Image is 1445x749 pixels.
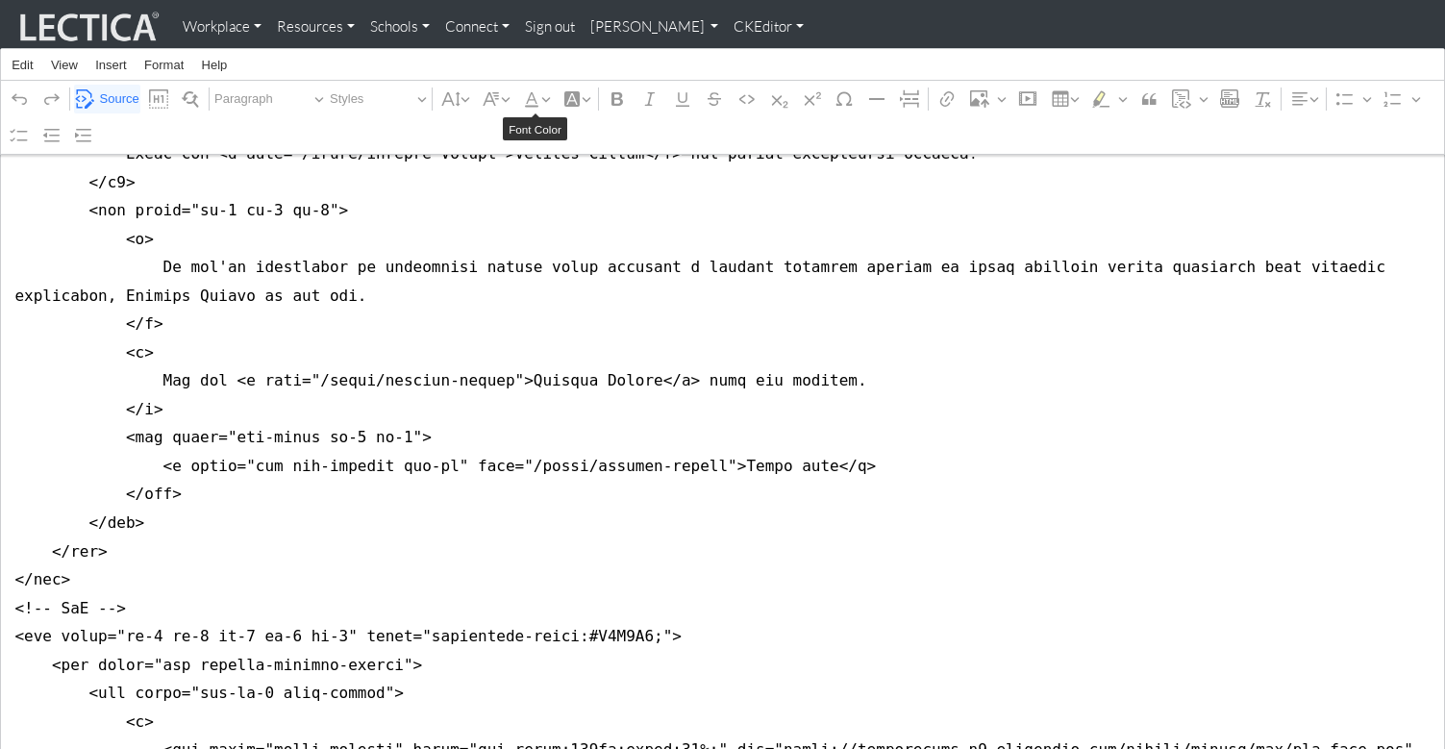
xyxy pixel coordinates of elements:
[51,59,78,71] span: View
[509,123,561,136] span: Font Color
[517,8,583,46] a: Sign out
[12,59,33,71] span: Edit
[1,49,1444,81] div: Editor menu bar
[175,8,269,46] a: Workplace
[269,8,362,46] a: Resources
[329,85,428,114] button: Styles
[1,81,1444,154] div: Editor toolbar
[74,85,139,114] button: Source
[437,8,517,46] a: Connect
[583,8,727,46] a: [PERSON_NAME]
[330,87,417,111] span: Styles
[15,9,160,45] img: lecticalive
[144,59,184,71] span: Format
[362,8,437,46] a: Schools
[100,87,139,111] span: Source
[726,8,811,46] a: CKEditor
[214,87,314,111] span: Paragraph
[213,85,325,114] button: Paragraph, Heading
[95,59,127,71] span: Insert
[202,59,228,71] span: Help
